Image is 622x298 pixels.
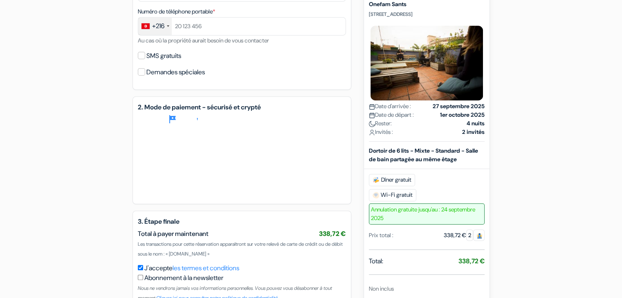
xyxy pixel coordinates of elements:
[369,285,394,292] font: Non inclus
[373,177,379,183] img: free_breakfast.svg
[319,229,346,238] font: 338,72 €
[173,264,239,272] a: les termes et conditions
[369,231,393,239] font: Prix ​​total :
[375,111,414,118] font: Date de départ :
[138,241,343,257] font: Les transactions pour cette réservation apparaîtront sur votre relevé de carte de crédit ou de dé...
[381,191,413,199] font: Wi-Fi gratuit
[369,257,383,265] font: Total:
[369,0,406,8] font: Onefam Sants
[369,147,478,163] font: Dortoir de 6 lits - Mixte - Standard - Salle de bain partagée au même étage
[369,104,375,110] img: calendar.svg
[458,257,485,265] font: 338,72 €
[373,192,379,198] img: free_wifi.svg
[146,68,205,76] font: Demandes spéciales
[433,102,485,110] font: 27 septembre 2025
[375,102,411,110] font: Date d'arrivée :
[144,264,173,272] font: J'accepte
[440,111,485,118] font: 1er octobre 2025
[462,128,485,136] font: 2 invités
[476,233,483,239] img: guest.svg
[138,229,209,238] font: Total à payer maintenant
[138,18,172,35] div: Tunisie (تونس‎): +216
[138,17,346,36] input: 20 123 456
[444,231,466,239] font: 338,72 €
[371,206,475,222] font: Annulation gratuite jusqu'au : 24 septembre 2025
[369,11,413,18] font: [STREET_ADDRESS]
[381,176,411,184] font: Dîner gratuit
[138,114,257,124] font: contour_d'erreur
[138,8,213,15] font: Numéro de téléphone portable
[152,22,164,30] font: +216
[369,129,375,136] img: user_icon.svg
[369,121,375,127] img: moon.svg
[138,111,257,124] a: contour_d'erreur
[467,120,485,127] font: 4 nuits
[138,217,180,226] font: 3. Étape finale
[146,51,181,60] font: SMS gratuits
[144,274,223,282] font: Abonnement à la newsletter
[138,103,261,111] font: 2. Mode de paiement - sécurisé et crypté
[468,231,471,239] font: 2
[375,128,393,136] font: Invités :
[138,37,269,44] font: Au cas où la propriété aurait besoin de vous contacter
[375,120,392,127] font: Rester:
[146,136,338,189] iframe: Campo de entrada seguro para el pago
[369,112,375,118] img: calendar.svg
